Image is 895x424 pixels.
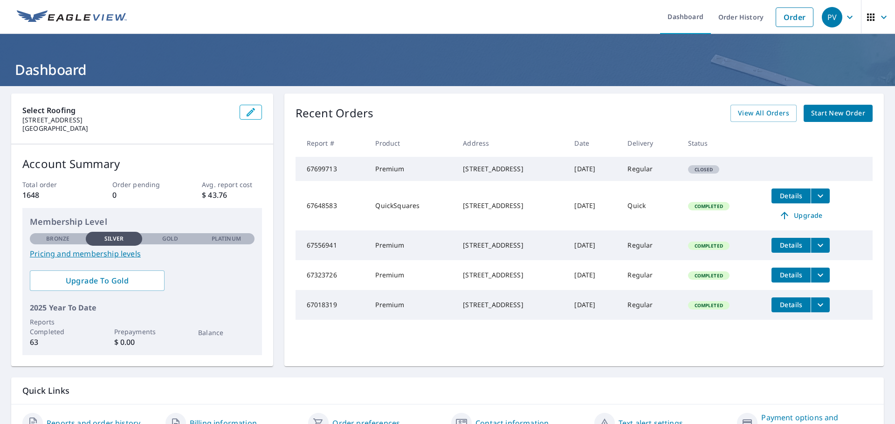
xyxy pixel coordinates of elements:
th: Delivery [620,129,680,157]
th: Date [567,129,620,157]
span: Completed [689,302,729,309]
p: $ 43.76 [202,189,262,201]
div: [STREET_ADDRESS] [463,270,559,280]
td: Premium [368,230,455,260]
a: Pricing and membership levels [30,248,255,259]
td: 67018319 [296,290,368,320]
p: $ 0.00 [114,337,170,348]
td: Regular [620,157,680,181]
td: 67699713 [296,157,368,181]
a: Upgrade To Gold [30,270,165,291]
div: [STREET_ADDRESS] [463,300,559,310]
td: 67648583 [296,181,368,230]
td: [DATE] [567,230,620,260]
td: 67556941 [296,230,368,260]
p: Order pending [112,180,172,189]
div: [STREET_ADDRESS] [463,164,559,174]
span: Details [777,191,805,200]
td: QuickSquares [368,181,455,230]
span: View All Orders [738,108,789,119]
span: Completed [689,242,729,249]
button: detailsBtn-67323726 [771,268,811,283]
span: Start New Order [811,108,865,119]
td: [DATE] [567,181,620,230]
td: Premium [368,157,455,181]
button: filesDropdownBtn-67323726 [811,268,830,283]
span: Details [777,270,805,279]
img: EV Logo [17,10,127,24]
span: Details [777,300,805,309]
span: Completed [689,272,729,279]
p: 1648 [22,189,82,201]
p: Membership Level [30,215,255,228]
h1: Dashboard [11,60,884,79]
button: detailsBtn-67648583 [771,188,811,203]
td: [DATE] [567,290,620,320]
p: [STREET_ADDRESS] [22,116,232,124]
td: Quick [620,181,680,230]
p: 0 [112,189,172,201]
td: Premium [368,290,455,320]
p: Reports Completed [30,317,86,337]
button: filesDropdownBtn-67648583 [811,188,830,203]
button: filesDropdownBtn-67018319 [811,297,830,312]
div: [STREET_ADDRESS] [463,241,559,250]
td: Regular [620,230,680,260]
p: Avg. report cost [202,180,262,189]
div: [STREET_ADDRESS] [463,201,559,210]
a: Upgrade [771,208,830,223]
td: Regular [620,290,680,320]
td: 67323726 [296,260,368,290]
th: Status [681,129,764,157]
p: Quick Links [22,385,873,397]
a: Order [776,7,813,27]
th: Report # [296,129,368,157]
span: Upgrade [777,210,824,221]
th: Product [368,129,455,157]
p: Account Summary [22,155,262,172]
p: [GEOGRAPHIC_DATA] [22,124,232,133]
button: detailsBtn-67556941 [771,238,811,253]
span: Details [777,241,805,249]
button: detailsBtn-67018319 [771,297,811,312]
span: Completed [689,203,729,209]
p: 63 [30,337,86,348]
p: Silver [104,235,124,243]
p: Prepayments [114,327,170,337]
p: Platinum [212,235,241,243]
button: filesDropdownBtn-67556941 [811,238,830,253]
p: 2025 Year To Date [30,302,255,313]
p: Bronze [46,235,69,243]
a: Start New Order [804,105,873,122]
p: Total order [22,180,82,189]
span: Closed [689,166,719,173]
span: Upgrade To Gold [37,276,157,286]
td: [DATE] [567,157,620,181]
th: Address [455,129,567,157]
p: Balance [198,328,254,337]
p: Select Roofing [22,105,232,116]
p: Gold [162,235,178,243]
div: PV [822,7,842,27]
td: [DATE] [567,260,620,290]
a: View All Orders [730,105,797,122]
p: Recent Orders [296,105,374,122]
td: Premium [368,260,455,290]
td: Regular [620,260,680,290]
